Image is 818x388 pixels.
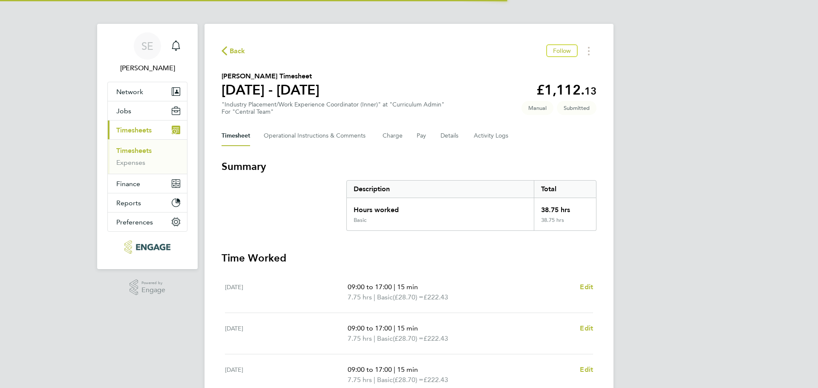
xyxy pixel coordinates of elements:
span: Engage [141,287,165,294]
div: Total [534,181,596,198]
span: Basic [377,292,393,302]
span: (£28.70) = [393,334,423,342]
span: Jobs [116,107,131,115]
a: Powered byEngage [130,279,166,296]
div: 38.75 hrs [534,217,596,230]
span: Network [116,88,143,96]
span: (£28.70) = [393,376,423,384]
h3: Summary [222,160,596,173]
span: Powered by [141,279,165,287]
button: Follow [546,44,578,57]
a: SE[PERSON_NAME] [107,32,187,73]
h2: [PERSON_NAME] Timesheet [222,71,320,81]
div: Timesheets [108,139,187,174]
button: Operational Instructions & Comments [264,126,369,146]
span: 15 min [397,324,418,332]
span: Edit [580,324,593,332]
span: 15 min [397,365,418,374]
a: Go to home page [107,240,187,254]
div: For "Central Team" [222,108,444,115]
div: [DATE] [225,365,348,385]
span: 7.75 hrs [348,293,372,301]
div: "Industry Placement/Work Experience Coordinator (Inner)" at "Curriculum Admin" [222,101,444,115]
app-decimal: £1,112. [536,82,596,98]
button: Timesheet [222,126,250,146]
span: £222.43 [423,334,448,342]
span: Finance [116,180,140,188]
h1: [DATE] - [DATE] [222,81,320,98]
button: Charge [383,126,403,146]
div: [DATE] [225,323,348,344]
span: | [394,365,395,374]
div: Description [347,181,534,198]
span: 7.75 hrs [348,376,372,384]
span: 09:00 to 17:00 [348,324,392,332]
span: 13 [585,85,596,97]
a: Edit [580,323,593,333]
a: Edit [580,282,593,292]
div: [DATE] [225,282,348,302]
span: Basic [377,333,393,344]
span: Timesheets [116,126,152,134]
span: Reports [116,199,141,207]
span: £222.43 [423,293,448,301]
span: Follow [553,47,571,55]
span: | [374,293,375,301]
button: Pay [417,126,427,146]
div: Hours worked [347,198,534,217]
span: 09:00 to 17:00 [348,283,392,291]
button: Preferences [108,213,187,231]
h3: Time Worked [222,251,596,265]
span: This timesheet was manually created. [521,101,553,115]
a: Edit [580,365,593,375]
button: Details [441,126,460,146]
span: | [394,324,395,332]
span: 09:00 to 17:00 [348,365,392,374]
button: Timesheets [108,121,187,139]
div: 38.75 hrs [534,198,596,217]
div: Summary [346,180,596,231]
span: (£28.70) = [393,293,423,301]
a: Timesheets [116,147,152,155]
a: Expenses [116,158,145,167]
span: Preferences [116,218,153,226]
button: Activity Logs [474,126,510,146]
span: 7.75 hrs [348,334,372,342]
span: Basic [377,375,393,385]
span: Sophia Ede [107,63,187,73]
button: Reports [108,193,187,212]
button: Back [222,46,245,56]
div: Basic [354,217,366,224]
span: Edit [580,283,593,291]
span: SE [141,40,153,52]
span: 15 min [397,283,418,291]
span: | [374,334,375,342]
nav: Main navigation [97,24,198,269]
button: Timesheets Menu [581,44,596,57]
span: | [374,376,375,384]
span: Edit [580,365,593,374]
span: £222.43 [423,376,448,384]
button: Finance [108,174,187,193]
span: | [394,283,395,291]
button: Jobs [108,101,187,120]
span: This timesheet is Submitted. [557,101,596,115]
span: Back [230,46,245,56]
button: Network [108,82,187,101]
img: xede-logo-retina.png [124,240,170,254]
